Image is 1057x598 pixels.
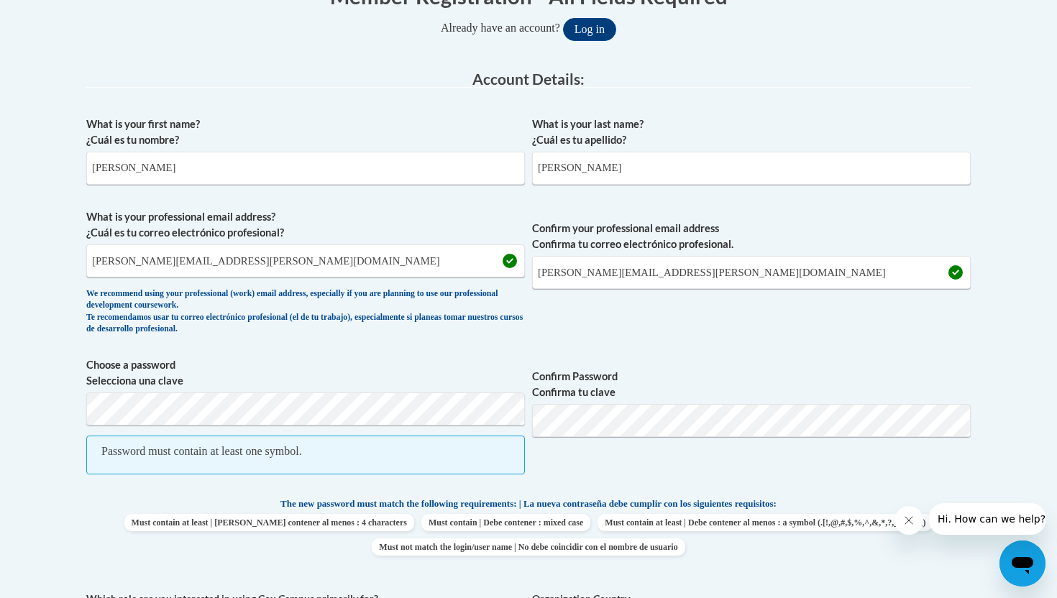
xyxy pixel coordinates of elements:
[86,152,525,185] input: Metadata input
[532,369,971,400] label: Confirm Password Confirma tu clave
[598,514,933,531] span: Must contain at least | Debe contener al menos : a symbol (.[!,@,#,$,%,^,&,*,?,_,~,-,(,)])
[86,116,525,148] label: What is your first name? ¿Cuál es tu nombre?
[86,209,525,241] label: What is your professional email address? ¿Cuál es tu correo electrónico profesional?
[421,514,590,531] span: Must contain | Debe contener : mixed case
[372,538,685,556] span: Must not match the login/user name | No debe coincidir con el nombre de usuario
[929,503,1045,535] iframe: Message from company
[441,22,560,34] span: Already have an account?
[280,497,777,510] span: The new password must match the following requirements: | La nueva contraseña debe cumplir con lo...
[532,256,971,289] input: Required
[894,506,923,535] iframe: Close message
[86,288,525,336] div: We recommend using your professional (work) email address, especially if you are planning to use ...
[472,70,585,88] span: Account Details:
[532,116,971,148] label: What is your last name? ¿Cuál es tu apellido?
[86,357,525,389] label: Choose a password Selecciona una clave
[86,244,525,277] input: Metadata input
[999,540,1045,586] iframe: Button to launch messaging window
[532,221,971,252] label: Confirm your professional email address Confirma tu correo electrónico profesional.
[563,18,616,41] button: Log in
[532,152,971,185] input: Metadata input
[124,514,414,531] span: Must contain at least | [PERSON_NAME] contener al menos : 4 characters
[101,443,302,459] div: Password must contain at least one symbol.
